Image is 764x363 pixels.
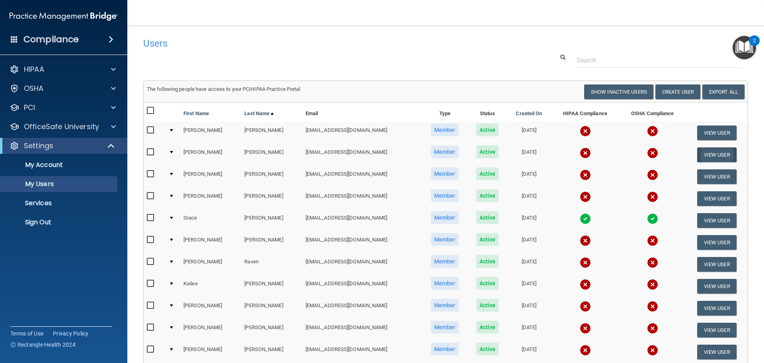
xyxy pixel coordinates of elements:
[580,191,591,202] img: cross.ca9f0e7f.svg
[697,191,737,206] button: View User
[241,144,302,166] td: [PERSON_NAME]
[302,297,422,319] td: [EMAIL_ADDRESS][DOMAIN_NAME]
[24,103,35,112] p: PCI
[10,141,115,151] a: Settings
[647,147,658,159] img: cross.ca9f0e7f.svg
[431,167,459,180] span: Member
[180,232,241,253] td: [PERSON_NAME]
[180,144,241,166] td: [PERSON_NAME]
[476,211,499,224] span: Active
[143,38,491,49] h4: Users
[302,319,422,341] td: [EMAIL_ADDRESS][DOMAIN_NAME]
[580,279,591,290] img: cross.ca9f0e7f.svg
[580,301,591,312] img: cross.ca9f0e7f.svg
[431,211,459,224] span: Member
[697,169,737,184] button: View User
[584,84,653,99] button: Show Inactive Users
[302,275,422,297] td: [EMAIL_ADDRESS][DOMAIN_NAME]
[10,65,116,74] a: HIPAA
[647,169,658,181] img: cross.ca9f0e7f.svg
[702,84,745,99] a: Export All
[476,255,499,268] span: Active
[580,126,591,137] img: cross.ca9f0e7f.svg
[241,166,302,188] td: [PERSON_NAME]
[180,275,241,297] td: Kailee
[10,8,118,24] img: PMB logo
[180,297,241,319] td: [PERSON_NAME]
[180,166,241,188] td: [PERSON_NAME]
[655,84,700,99] button: Create User
[619,103,686,122] th: OSHA Compliance
[302,232,422,253] td: [EMAIL_ADDRESS][DOMAIN_NAME]
[24,65,44,74] p: HIPAA
[241,253,302,275] td: Raven
[507,188,551,210] td: [DATE]
[697,345,737,359] button: View User
[302,144,422,166] td: [EMAIL_ADDRESS][DOMAIN_NAME]
[241,232,302,253] td: [PERSON_NAME]
[10,122,116,131] a: OfficeSafe University
[302,122,422,144] td: [EMAIL_ADDRESS][DOMAIN_NAME]
[183,109,209,118] a: First Name
[24,122,99,131] p: OfficeSafe University
[5,199,114,207] p: Services
[507,210,551,232] td: [DATE]
[647,213,658,224] img: tick.e7d51cea.svg
[647,345,658,356] img: cross.ca9f0e7f.svg
[5,161,114,169] p: My Account
[580,147,591,159] img: cross.ca9f0e7f.svg
[507,144,551,166] td: [DATE]
[507,319,551,341] td: [DATE]
[10,103,116,112] a: PCI
[24,141,53,151] p: Settings
[697,235,737,250] button: View User
[476,124,499,136] span: Active
[23,34,79,45] h4: Compliance
[647,257,658,268] img: cross.ca9f0e7f.svg
[476,145,499,158] span: Active
[244,109,274,118] a: Last Name
[431,233,459,246] span: Member
[476,189,499,202] span: Active
[241,188,302,210] td: [PERSON_NAME]
[241,210,302,232] td: [PERSON_NAME]
[241,319,302,341] td: [PERSON_NAME]
[476,343,499,355] span: Active
[147,86,300,92] span: The following people have access to your PCIHIPAA Practice Portal
[507,166,551,188] td: [DATE]
[302,188,422,210] td: [EMAIL_ADDRESS][DOMAIN_NAME]
[302,103,422,122] th: Email
[476,299,499,312] span: Active
[10,84,116,93] a: OSHA
[431,189,459,202] span: Member
[302,253,422,275] td: [EMAIL_ADDRESS][DOMAIN_NAME]
[577,53,742,68] input: Search
[647,301,658,312] img: cross.ca9f0e7f.svg
[580,323,591,334] img: cross.ca9f0e7f.svg
[180,253,241,275] td: [PERSON_NAME]
[516,109,542,118] a: Created On
[241,297,302,319] td: [PERSON_NAME]
[431,124,459,136] span: Member
[302,166,422,188] td: [EMAIL_ADDRESS][DOMAIN_NAME]
[241,341,302,363] td: [PERSON_NAME]
[180,341,241,363] td: [PERSON_NAME]
[626,306,754,338] iframe: Drift Widget Chat Controller
[580,169,591,181] img: cross.ca9f0e7f.svg
[697,126,737,140] button: View User
[24,84,44,93] p: OSHA
[580,345,591,356] img: cross.ca9f0e7f.svg
[733,36,756,59] button: Open Resource Center, 2 new notifications
[580,257,591,268] img: cross.ca9f0e7f.svg
[507,275,551,297] td: [DATE]
[302,341,422,363] td: [EMAIL_ADDRESS][DOMAIN_NAME]
[507,253,551,275] td: [DATE]
[580,213,591,224] img: tick.e7d51cea.svg
[697,147,737,162] button: View User
[180,188,241,210] td: [PERSON_NAME]
[302,210,422,232] td: [EMAIL_ADDRESS][DOMAIN_NAME]
[647,235,658,246] img: cross.ca9f0e7f.svg
[468,103,507,122] th: Status
[5,218,114,226] p: Sign Out
[647,279,658,290] img: cross.ca9f0e7f.svg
